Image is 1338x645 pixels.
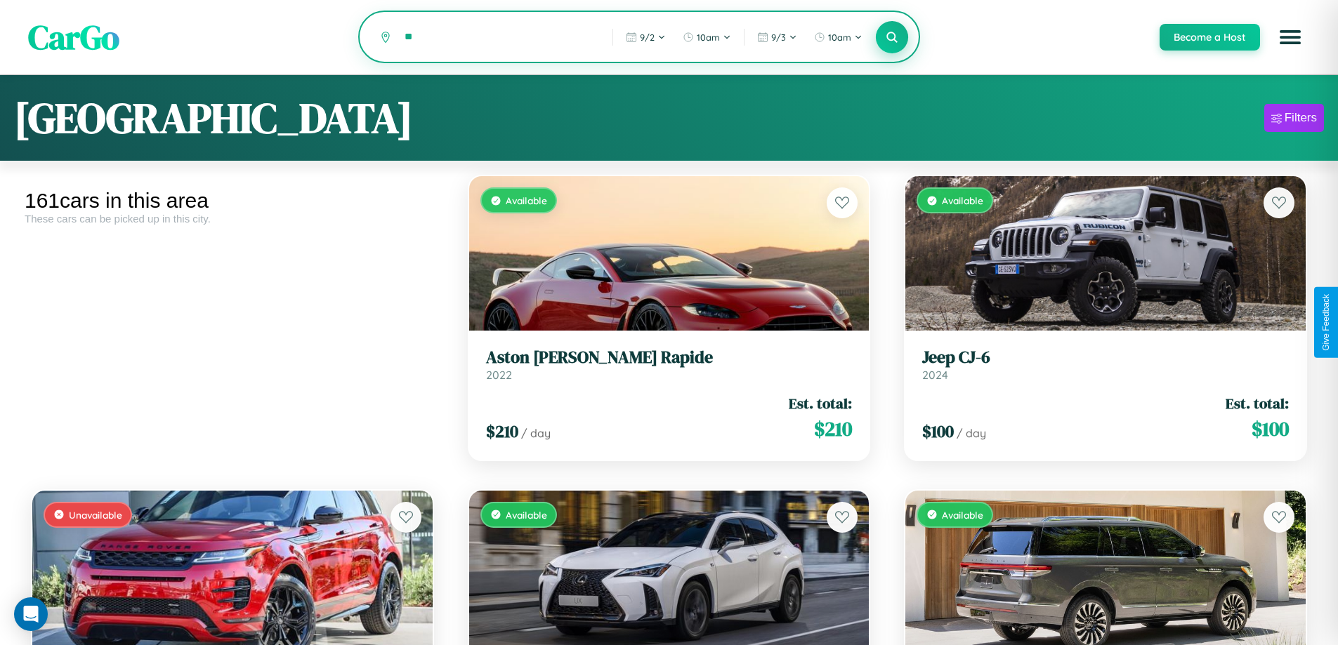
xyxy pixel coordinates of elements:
div: 161 cars in this area [25,189,440,213]
a: Aston [PERSON_NAME] Rapide2022 [486,347,853,382]
span: Est. total: [1226,393,1289,413]
button: Open menu [1271,18,1310,57]
h1: [GEOGRAPHIC_DATA] [14,89,413,147]
button: 10am [807,26,870,48]
span: Unavailable [69,509,122,521]
h3: Jeep CJ-6 [922,347,1289,368]
div: Give Feedback [1321,294,1331,351]
span: Available [942,194,983,206]
span: $ 210 [814,415,852,443]
a: Jeep CJ-62024 [922,347,1289,382]
span: CarGo [28,14,119,60]
span: 2022 [486,368,512,382]
div: Open Intercom Messenger [14,597,48,631]
div: These cars can be picked up in this city. [25,213,440,225]
span: Available [506,509,547,521]
button: 9/3 [750,26,804,48]
span: 2024 [922,368,948,382]
span: Available [942,509,983,521]
span: Available [506,194,547,206]
span: 10am [697,32,720,43]
span: Est. total: [789,393,852,413]
button: 9/2 [619,26,673,48]
span: $ 210 [486,420,518,443]
span: 9 / 2 [640,32,655,43]
span: $ 100 [922,420,954,443]
div: Filters [1285,111,1317,125]
span: 10am [828,32,851,43]
span: / day [957,426,986,440]
h3: Aston [PERSON_NAME] Rapide [486,347,853,368]
button: 10am [676,26,738,48]
button: Filters [1264,104,1324,132]
button: Become a Host [1160,24,1260,51]
span: $ 100 [1252,415,1289,443]
span: / day [521,426,551,440]
span: 9 / 3 [771,32,786,43]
